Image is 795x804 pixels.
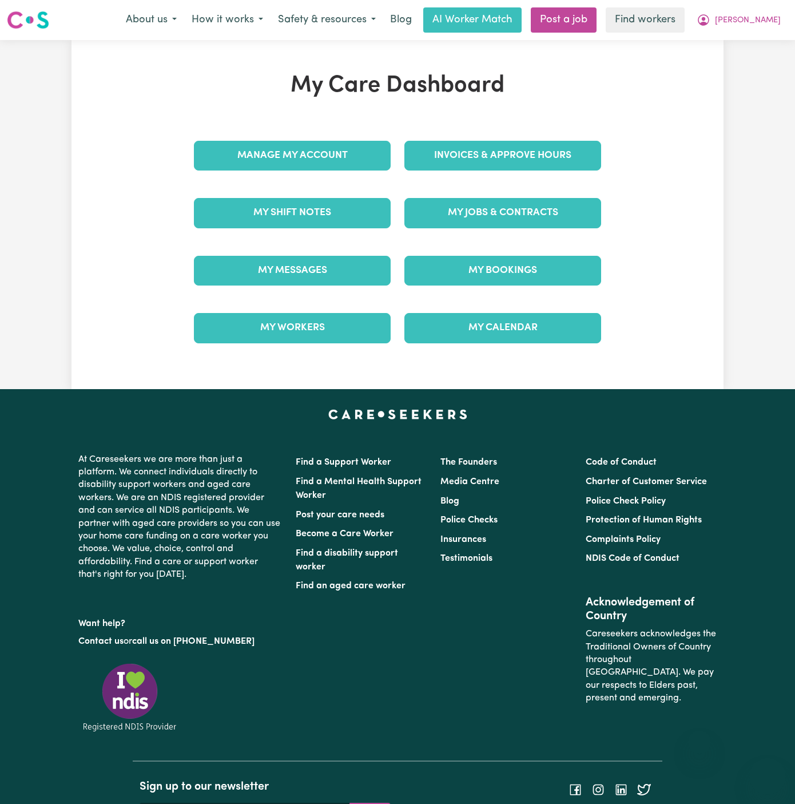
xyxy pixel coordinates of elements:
a: Police Check Policy [586,497,666,506]
a: AI Worker Match [423,7,522,33]
a: Follow Careseekers on LinkedIn [614,785,628,794]
a: Manage My Account [194,141,391,171]
img: Careseekers logo [7,10,49,30]
a: Protection of Human Rights [586,516,702,525]
button: My Account [689,8,788,32]
a: Find an aged care worker [296,581,406,591]
a: My Messages [194,256,391,286]
a: My Jobs & Contracts [404,198,601,228]
a: Find a Support Worker [296,458,391,467]
h1: My Care Dashboard [187,72,608,100]
a: My Bookings [404,256,601,286]
a: Media Centre [440,477,499,486]
h2: Acknowledgement of Country [586,596,717,623]
a: Post a job [531,7,597,33]
h2: Sign up to our newsletter [140,780,391,794]
a: Charter of Customer Service [586,477,707,486]
a: Blog [440,497,459,506]
a: NDIS Code of Conduct [586,554,679,563]
a: Insurances [440,535,486,544]
a: Follow Careseekers on Twitter [637,785,651,794]
a: Find workers [606,7,685,33]
a: Contact us [78,637,124,646]
iframe: Button to launch messaging window [749,758,786,795]
a: My Workers [194,313,391,343]
p: At Careseekers we are more than just a platform. We connect individuals directly to disability su... [78,449,282,586]
a: My Shift Notes [194,198,391,228]
a: Find a Mental Health Support Worker [296,477,422,500]
img: Registered NDIS provider [78,662,181,733]
a: Follow Careseekers on Instagram [591,785,605,794]
a: Police Checks [440,516,498,525]
a: Complaints Policy [586,535,661,544]
a: Testimonials [440,554,492,563]
p: Careseekers acknowledges the Traditional Owners of Country throughout [GEOGRAPHIC_DATA]. We pay o... [586,623,717,709]
p: Want help? [78,613,282,630]
p: or [78,631,282,652]
a: Follow Careseekers on Facebook [569,785,582,794]
a: Post your care needs [296,510,384,520]
button: About us [118,8,184,32]
a: call us on [PHONE_NUMBER] [132,637,255,646]
a: Find a disability support worker [296,549,398,572]
button: How it works [184,8,271,32]
span: [PERSON_NAME] [715,14,781,27]
iframe: Close message [688,731,711,754]
a: Careseekers home page [328,410,467,419]
a: The Founders [440,458,497,467]
a: Blog [383,7,419,33]
a: My Calendar [404,313,601,343]
a: Invoices & Approve Hours [404,141,601,171]
button: Safety & resources [271,8,383,32]
a: Become a Care Worker [296,529,393,538]
a: Careseekers logo [7,7,49,33]
a: Code of Conduct [586,458,657,467]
